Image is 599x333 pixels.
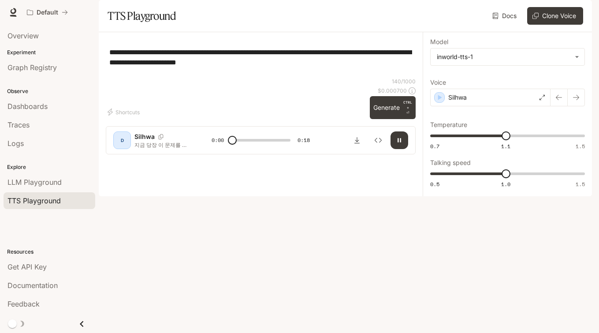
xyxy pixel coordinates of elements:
p: 지금 당장 이 문제를 해결하지 않으면, 약 칠십 퍼센트에 달하는 분들이 십 년 안에 심각한 뼈 관련 문제를 겪게 될 수 있습니다.중력을 거슬러 걷거나 가볍게 뛰는 등의 활동은... [134,141,190,149]
span: 0:18 [298,136,310,145]
p: CTRL + [403,100,412,110]
div: D [115,133,129,147]
span: 1.5 [576,142,585,150]
p: Voice [430,79,446,86]
button: Shortcuts [106,105,143,119]
p: Temperature [430,122,467,128]
p: Default [37,9,58,16]
a: Docs [491,7,520,25]
p: Silhwa [134,132,155,141]
span: 1.5 [576,180,585,188]
span: 1.0 [501,180,510,188]
button: Clone Voice [527,7,583,25]
span: 1.1 [501,142,510,150]
p: Talking speed [430,160,471,166]
button: All workspaces [23,4,72,21]
span: 0.5 [430,180,439,188]
span: 0.7 [430,142,439,150]
p: $ 0.000700 [378,87,407,94]
div: inworld-tts-1 [437,52,570,61]
button: Inspect [369,131,387,149]
h1: TTS Playground [108,7,176,25]
p: Silhwa [448,93,467,102]
button: Copy Voice ID [155,134,167,139]
p: ⏎ [403,100,412,116]
button: GenerateCTRL +⏎ [370,96,416,119]
p: Model [430,39,448,45]
p: 140 / 1000 [392,78,416,85]
button: Download audio [348,131,366,149]
div: inworld-tts-1 [431,49,584,65]
span: 0:00 [212,136,224,145]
